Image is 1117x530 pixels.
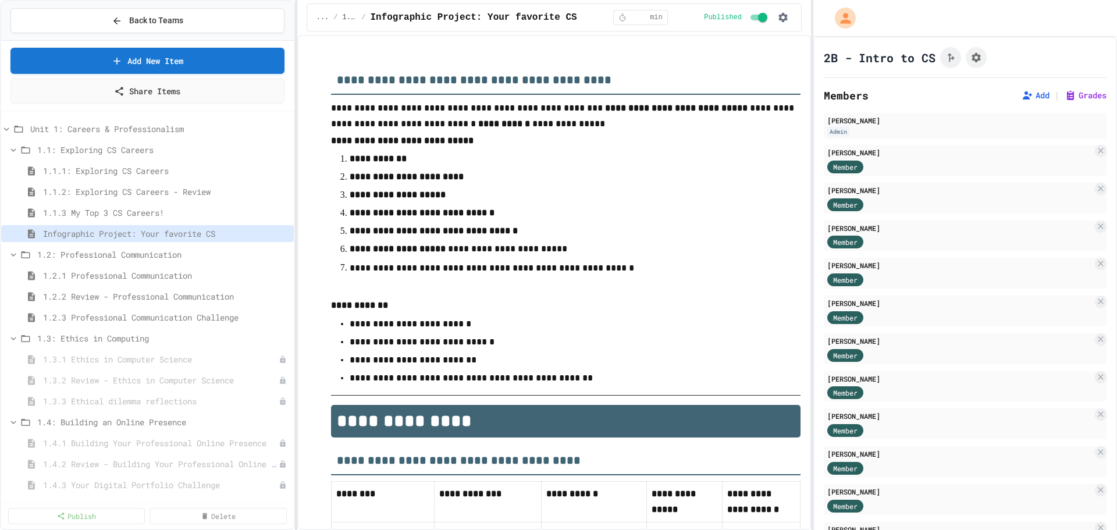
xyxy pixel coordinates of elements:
[316,13,329,22] span: ...
[827,336,1093,346] div: [PERSON_NAME]
[827,449,1093,459] div: [PERSON_NAME]
[43,395,279,407] span: 1.3.3 Ethical dilemma reflections
[833,200,858,210] span: Member
[940,47,961,68] button: Click to see fork details
[827,260,1093,271] div: [PERSON_NAME]
[279,481,287,489] div: Unpublished
[827,374,1093,384] div: [PERSON_NAME]
[361,13,365,22] span: /
[43,458,279,470] span: 1.4.2 Review - Building Your Professional Online Presence
[827,185,1093,195] div: [PERSON_NAME]
[833,312,858,323] span: Member
[279,355,287,364] div: Unpublished
[279,439,287,447] div: Unpublished
[833,350,858,361] span: Member
[823,5,859,31] div: My Account
[824,49,935,66] h1: 2B - Intro to CS
[827,127,849,137] div: Admin
[10,79,284,104] a: Share Items
[650,13,663,22] span: min
[150,508,286,524] a: Delete
[43,479,279,491] span: 1.4.3 Your Digital Portfolio Challenge
[827,298,1093,308] div: [PERSON_NAME]
[43,353,279,365] span: 1.3.1 Ethics in Computer Science
[279,397,287,405] div: Unpublished
[37,416,289,428] span: 1.4: Building an Online Presence
[827,486,1093,497] div: [PERSON_NAME]
[30,123,289,135] span: Unit 1: Careers & Professionalism
[833,275,858,285] span: Member
[43,207,289,219] span: 1.1.3 My Top 3 CS Careers!
[129,15,183,27] span: Back to Teams
[827,115,1103,126] div: [PERSON_NAME]
[827,147,1093,158] div: [PERSON_NAME]
[37,248,289,261] span: 1.2: Professional Communication
[37,332,289,344] span: 1.3: Ethics in Computing
[43,227,289,240] span: Infographic Project: Your favorite CS
[704,10,770,24] div: Content is published and visible to students
[279,376,287,385] div: Unpublished
[37,144,289,156] span: 1.1: Exploring CS Careers
[833,501,858,511] span: Member
[824,87,869,104] h2: Members
[43,374,279,386] span: 1.3.2 Review - Ethics in Computer Science
[966,47,987,68] button: Assignment Settings
[43,437,279,449] span: 1.4.1 Building Your Professional Online Presence
[43,311,289,323] span: 1.2.3 Professional Communication Challenge
[370,10,577,24] span: Infographic Project: Your favorite CS
[833,425,858,436] span: Member
[43,269,289,282] span: 1.2.1 Professional Communication
[43,165,289,177] span: 1.1.1: Exploring CS Careers
[833,162,858,172] span: Member
[833,463,858,474] span: Member
[827,411,1093,421] div: [PERSON_NAME]
[333,13,337,22] span: /
[43,186,289,198] span: 1.1.2: Exploring CS Careers - Review
[1022,90,1050,101] button: Add
[1065,90,1107,101] button: Grades
[827,223,1093,233] div: [PERSON_NAME]
[833,387,858,398] span: Member
[8,508,145,524] a: Publish
[10,48,284,74] a: Add New Item
[704,13,742,22] span: Published
[833,237,858,247] span: Member
[1054,88,1060,102] span: |
[10,8,284,33] button: Back to Teams
[279,460,287,468] div: Unpublished
[343,13,357,22] span: 1.1: Exploring CS Careers
[43,290,289,303] span: 1.2.2 Review - Professional Communication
